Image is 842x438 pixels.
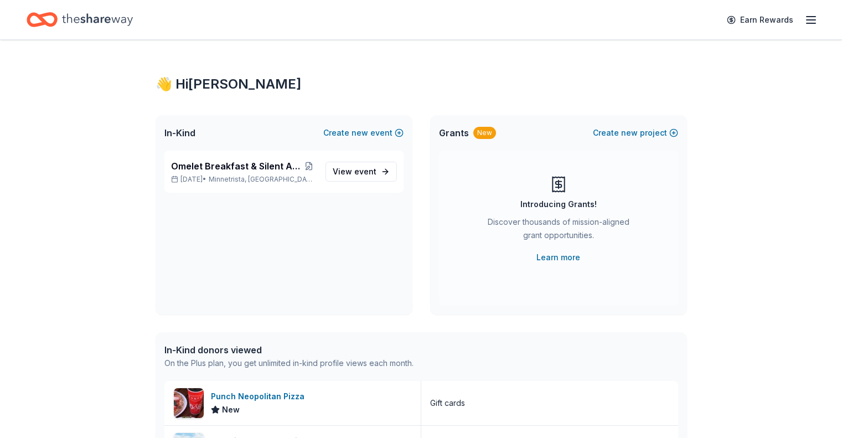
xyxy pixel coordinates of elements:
[354,167,376,176] span: event
[483,215,634,246] div: Discover thousands of mission-aligned grant opportunities.
[27,7,133,33] a: Home
[174,388,204,418] img: Image for Punch Neopolitan Pizza
[352,126,368,140] span: new
[720,10,800,30] a: Earn Rewards
[164,357,414,370] div: On the Plus plan, you get unlimited in-kind profile views each month.
[323,126,404,140] button: Createnewevent
[164,126,195,140] span: In-Kind
[211,390,309,403] div: Punch Neopolitan Pizza
[171,175,317,184] p: [DATE] •
[326,162,397,182] a: View event
[156,75,687,93] div: 👋 Hi [PERSON_NAME]
[473,127,496,139] div: New
[333,165,376,178] span: View
[171,159,302,173] span: Omelet Breakfast & Silent Auction Fundraiser
[536,251,580,264] a: Learn more
[439,126,469,140] span: Grants
[209,175,316,184] span: Minnetrista, [GEOGRAPHIC_DATA]
[520,198,597,211] div: Introducing Grants!
[222,403,240,416] span: New
[621,126,638,140] span: new
[430,396,465,410] div: Gift cards
[593,126,678,140] button: Createnewproject
[164,343,414,357] div: In-Kind donors viewed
